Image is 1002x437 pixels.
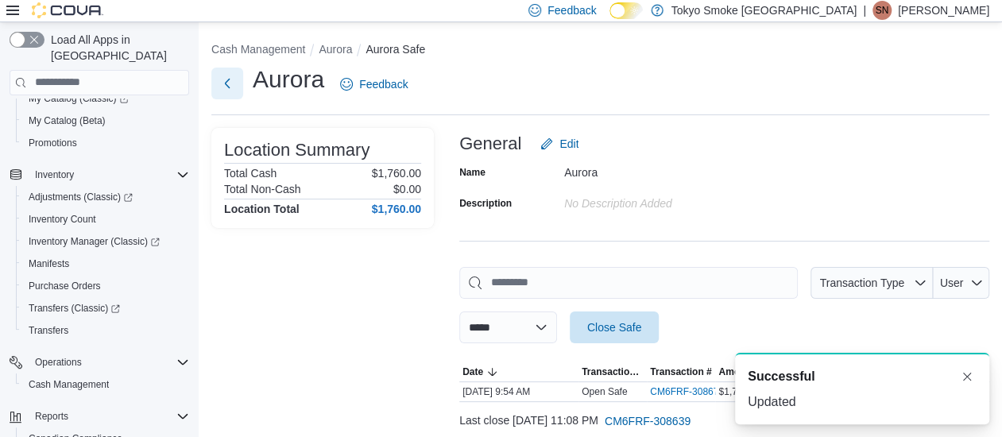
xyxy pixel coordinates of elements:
span: My Catalog (Beta) [29,114,106,127]
span: Promotions [29,137,77,149]
button: Next [211,68,243,99]
a: My Catalog (Beta) [22,111,112,130]
a: Feedback [334,68,414,100]
span: Cash Management [29,378,109,391]
button: Inventory Count [16,208,195,230]
span: Cash Management [22,375,189,394]
a: Purchase Orders [22,277,107,296]
button: Aurora [319,43,352,56]
div: Aurora [564,160,777,179]
span: Adjustments (Classic) [22,188,189,207]
button: My Catalog (Beta) [16,110,195,132]
span: Transaction # [650,365,711,378]
button: Promotions [16,132,195,154]
span: Adjustments (Classic) [29,191,133,203]
div: Stephanie Neblett [872,1,892,20]
button: Reports [29,407,75,426]
span: Successful [748,367,814,386]
button: Transfers [16,319,195,342]
span: Edit [559,136,578,152]
a: Inventory Manager (Classic) [16,230,195,253]
button: User [933,267,989,299]
span: Transaction Type [582,365,644,378]
h4: Location Total [224,203,300,215]
a: CM6FRF-308672External link [650,385,737,398]
button: Cash Management [211,43,305,56]
button: Transaction Type [578,362,647,381]
span: Inventory [29,165,189,184]
span: Date [462,365,483,378]
button: Transaction # [647,362,715,381]
p: [PERSON_NAME] [898,1,989,20]
span: Feedback [359,76,408,92]
div: [DATE] 9:54 AM [459,382,578,401]
span: Inventory Manager (Classic) [29,235,160,248]
button: Date [459,362,578,381]
span: Transfers [29,324,68,337]
button: Dismiss toast [958,367,977,386]
input: This is a search bar. As you type, the results lower in the page will automatically filter. [459,267,798,299]
a: Inventory Manager (Classic) [22,232,166,251]
h1: Aurora [253,64,324,95]
span: Purchase Orders [22,277,189,296]
h3: General [459,134,521,153]
a: Transfers (Classic) [22,299,126,318]
a: Manifests [22,254,75,273]
span: Operations [29,353,189,372]
a: My Catalog (Classic) [22,89,135,108]
a: Adjustments (Classic) [16,186,195,208]
nav: An example of EuiBreadcrumbs [211,41,989,60]
div: Updated [748,393,977,412]
span: Reports [29,407,189,426]
button: Reports [3,405,195,427]
span: SN [876,1,889,20]
span: Transfers (Classic) [22,299,189,318]
input: Dark Mode [609,2,643,19]
h6: Total Cash [224,167,277,180]
button: Manifests [16,253,195,275]
p: $0.00 [393,183,421,195]
span: Manifests [29,257,69,270]
span: Transfers (Classic) [29,302,120,315]
p: | [863,1,866,20]
span: Transaction Type [819,277,904,289]
button: Operations [29,353,88,372]
button: Edit [534,128,585,160]
span: My Catalog (Classic) [22,89,189,108]
span: Inventory Count [22,210,189,229]
p: Open Safe [582,385,627,398]
span: User [940,277,964,289]
span: Feedback [547,2,596,18]
p: $1,760.00 [372,167,421,180]
button: Purchase Orders [16,275,195,297]
span: Transfers [22,321,189,340]
span: Inventory Manager (Classic) [22,232,189,251]
button: Operations [3,351,195,373]
span: Purchase Orders [29,280,101,292]
button: Inventory [29,165,80,184]
img: Cova [32,2,103,18]
button: Close Safe [570,311,659,343]
span: Operations [35,356,82,369]
span: Promotions [22,133,189,153]
h4: $1,760.00 [372,203,421,215]
span: Manifests [22,254,189,273]
a: Cash Management [22,375,115,394]
div: Notification [748,367,977,386]
button: Aurora Safe [366,43,425,56]
a: Transfers [22,321,75,340]
span: Load All Apps in [GEOGRAPHIC_DATA] [44,32,189,64]
button: Inventory [3,164,195,186]
span: Close Safe [587,319,641,335]
button: CM6FRF-308639 [598,405,697,437]
span: My Catalog (Beta) [22,111,189,130]
span: Inventory Count [29,213,96,226]
span: Inventory [35,168,74,181]
a: Transfers (Classic) [16,297,195,319]
label: Name [459,166,486,179]
span: CM6FRF-308639 [605,413,691,429]
a: Inventory Count [22,210,103,229]
h3: Location Summary [224,141,369,160]
label: Description [459,197,512,210]
div: No Description added [564,191,777,210]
